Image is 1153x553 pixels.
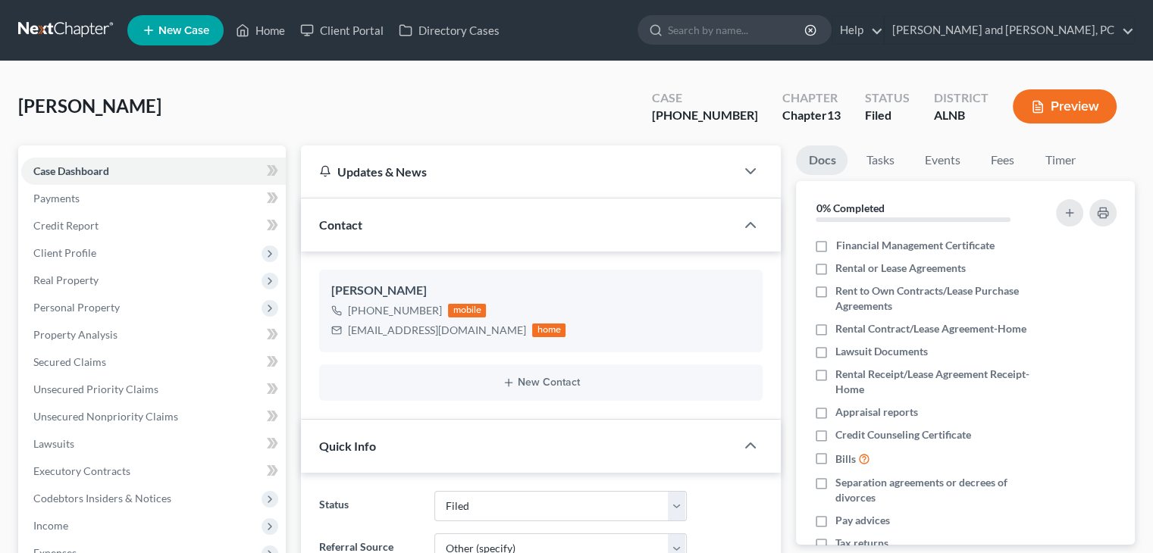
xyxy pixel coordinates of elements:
[33,437,74,450] span: Lawsuits
[21,185,286,212] a: Payments
[835,427,971,442] span: Credit Counseling Certificate
[319,217,362,232] span: Contact
[652,107,758,124] div: [PHONE_NUMBER]
[652,89,758,107] div: Case
[835,238,994,253] span: Financial Management Certificate
[796,145,848,175] a: Docs
[835,283,1037,314] span: Rent to Own Contracts/Lease Purchase Agreements
[21,212,286,239] a: Credit Report
[33,273,99,286] span: Real Property
[33,355,106,368] span: Secured Claims
[668,16,807,44] input: Search by name...
[827,108,841,122] span: 13
[158,25,209,36] span: New Case
[532,323,566,337] div: home
[835,321,1026,336] span: Rental Contract/Lease Agreement-Home
[33,410,178,423] span: Unsecured Nonpriority Claims
[835,513,890,528] span: Pay advices
[912,145,972,175] a: Events
[228,17,293,44] a: Home
[33,219,99,232] span: Credit Report
[33,246,96,259] span: Client Profile
[934,107,989,124] div: ALNB
[835,405,918,420] span: Appraisal reports
[33,519,68,532] span: Income
[391,17,507,44] a: Directory Cases
[865,89,910,107] div: Status
[33,492,171,505] span: Codebtors Insiders & Notices
[21,321,286,348] a: Property Analysis
[33,301,120,314] span: Personal Property
[835,475,1037,505] span: Separation agreements or decrees of divorces
[348,303,442,318] div: [PHONE_NUMBER]
[21,348,286,376] a: Secured Claims
[33,328,117,341] span: Property Analysis
[782,89,841,107] div: Chapter
[782,107,841,124] div: Chapter
[293,17,391,44] a: Client Portal
[331,282,750,300] div: [PERSON_NAME]
[448,304,486,317] div: mobile
[312,491,426,521] label: Status
[835,451,856,467] span: Bills
[835,261,966,276] span: Rental or Lease Agreements
[885,17,1134,44] a: [PERSON_NAME] and [PERSON_NAME], PC
[33,192,80,205] span: Payments
[832,17,883,44] a: Help
[1013,89,1117,123] button: Preview
[319,164,717,180] div: Updates & News
[21,376,286,403] a: Unsecured Priority Claims
[21,158,286,185] a: Case Dashboard
[21,430,286,458] a: Lawsuits
[835,367,1037,397] span: Rental Receipt/Lease Agreement Receipt-Home
[835,344,928,359] span: Lawsuit Documents
[331,376,750,389] button: New Contact
[816,202,884,214] strong: 0% Completed
[21,458,286,485] a: Executory Contracts
[934,89,989,107] div: District
[865,107,910,124] div: Filed
[854,145,906,175] a: Tasks
[33,383,158,395] span: Unsecured Priority Claims
[348,323,526,338] div: [EMAIL_ADDRESS][DOMAIN_NAME]
[835,536,888,551] span: Tax returns
[978,145,1026,175] a: Fees
[21,403,286,430] a: Unsecured Nonpriority Claims
[319,439,376,453] span: Quick Info
[33,164,109,177] span: Case Dashboard
[33,464,130,477] span: Executory Contracts
[18,95,161,117] span: [PERSON_NAME]
[1032,145,1087,175] a: Timer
